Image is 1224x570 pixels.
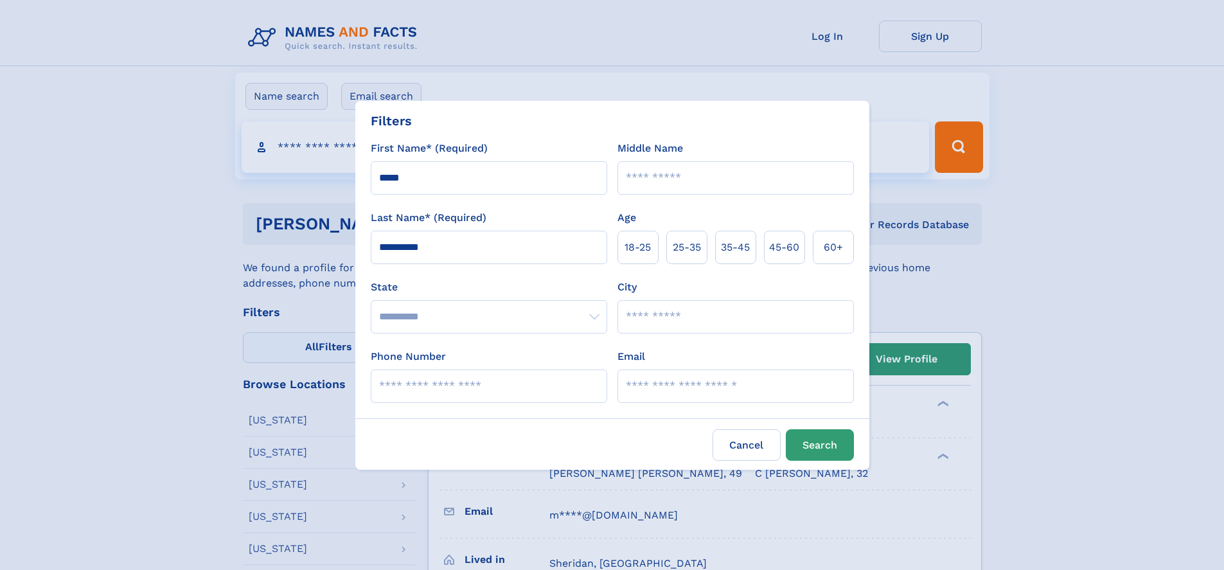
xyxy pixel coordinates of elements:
[713,429,781,461] label: Cancel
[617,280,637,295] label: City
[371,349,446,364] label: Phone Number
[625,240,651,255] span: 18‑25
[824,240,843,255] span: 60+
[617,349,645,364] label: Email
[371,210,486,226] label: Last Name* (Required)
[769,240,799,255] span: 45‑60
[786,429,854,461] button: Search
[617,210,636,226] label: Age
[721,240,750,255] span: 35‑45
[371,141,488,156] label: First Name* (Required)
[371,280,607,295] label: State
[371,111,412,130] div: Filters
[673,240,701,255] span: 25‑35
[617,141,683,156] label: Middle Name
